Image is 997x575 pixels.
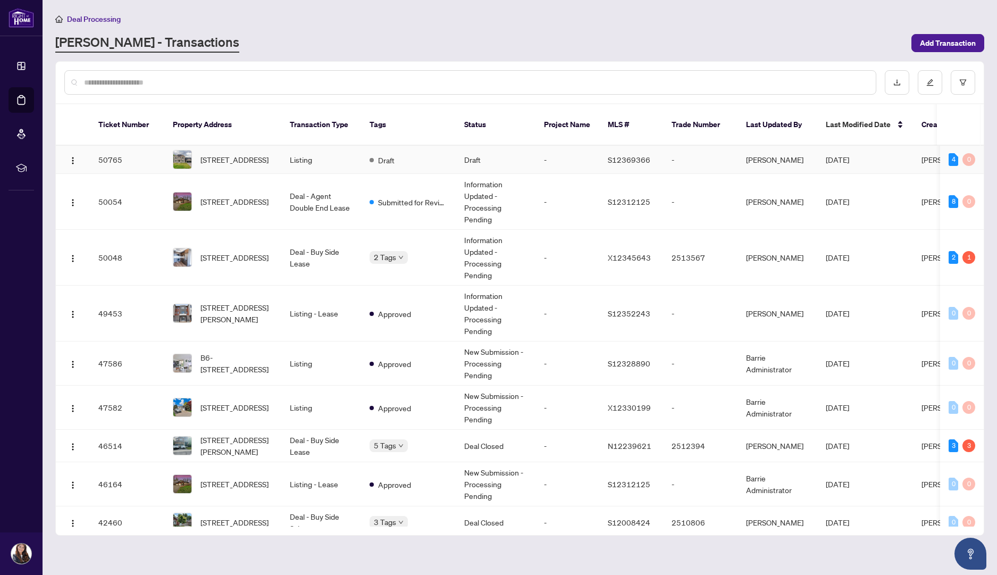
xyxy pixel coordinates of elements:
td: New Submission - Processing Pending [456,386,535,430]
div: 4 [949,153,958,166]
td: Listing [281,386,361,430]
td: Barrie Administrator [738,462,817,506]
td: - [663,386,738,430]
td: Listing - Lease [281,462,361,506]
img: thumbnail-img [173,398,191,416]
td: - [663,174,738,230]
td: Listing - Lease [281,286,361,341]
img: thumbnail-img [173,151,191,169]
th: Status [456,104,535,146]
span: Submitted for Review [378,196,447,208]
td: New Submission - Processing Pending [456,462,535,506]
span: down [398,255,404,260]
div: 3 [949,439,958,452]
td: - [663,146,738,174]
span: [STREET_ADDRESS][PERSON_NAME] [200,302,273,325]
td: Deal - Buy Side Lease [281,230,361,286]
span: down [398,520,404,525]
button: download [885,70,909,95]
img: logo [9,8,34,28]
span: Approved [378,402,411,414]
span: [PERSON_NAME] [921,253,979,262]
span: [DATE] [826,155,849,164]
img: Profile Icon [11,544,31,564]
td: Barrie Administrator [738,341,817,386]
div: 2 [949,251,958,264]
span: Add Transaction [920,35,976,52]
span: home [55,15,63,23]
td: Listing [281,146,361,174]
td: - [535,506,599,539]
span: [STREET_ADDRESS][PERSON_NAME] [200,434,273,457]
span: Approved [378,308,411,320]
th: Ticket Number [90,104,164,146]
img: Logo [69,198,77,207]
img: Logo [69,360,77,369]
td: - [535,230,599,286]
td: Information Updated - Processing Pending [456,286,535,341]
span: [PERSON_NAME] [921,155,979,164]
td: - [663,462,738,506]
th: Trade Number [663,104,738,146]
span: [DATE] [826,359,849,368]
span: [PERSON_NAME] [921,479,979,489]
td: Draft [456,146,535,174]
th: Created By [913,104,977,146]
td: [PERSON_NAME] [738,506,817,539]
td: Deal - Buy Side Lease [281,430,361,462]
td: 50054 [90,174,164,230]
td: New Submission - Processing Pending [456,341,535,386]
th: Last Updated By [738,104,817,146]
button: edit [918,70,942,95]
button: Logo [64,437,81,454]
span: Draft [378,154,395,166]
td: Deal Closed [456,430,535,462]
img: Logo [69,404,77,413]
span: [PERSON_NAME] [921,441,979,451]
div: 0 [962,516,975,529]
span: download [893,79,901,86]
span: [DATE] [826,441,849,451]
td: 47586 [90,341,164,386]
th: Project Name [535,104,599,146]
div: 0 [962,153,975,166]
button: Logo [64,355,81,372]
div: 3 [962,439,975,452]
img: Logo [69,481,77,489]
div: 0 [962,478,975,490]
td: - [663,286,738,341]
span: S12369366 [608,155,650,164]
img: thumbnail-img [173,193,191,211]
a: [PERSON_NAME] - Transactions [55,34,239,53]
span: filter [959,79,967,86]
div: 1 [962,251,975,264]
div: 0 [949,307,958,320]
span: N12239621 [608,441,651,451]
span: 5 Tags [374,439,396,452]
span: S12328890 [608,359,650,368]
td: Information Updated - Processing Pending [456,174,535,230]
button: Logo [64,151,81,168]
td: Deal - Agent Double End Lease [281,174,361,230]
span: Last Modified Date [826,119,891,130]
span: X12345643 [608,253,651,262]
span: [DATE] [826,479,849,489]
span: B6-[STREET_ADDRESS] [200,352,273,375]
span: 3 Tags [374,516,396,528]
button: Logo [64,305,81,322]
button: Logo [64,399,81,416]
td: - [535,386,599,430]
span: [PERSON_NAME] [921,518,979,527]
th: Property Address [164,104,281,146]
span: [STREET_ADDRESS] [200,516,269,528]
img: thumbnail-img [173,248,191,266]
td: Barrie Administrator [738,386,817,430]
div: 0 [949,401,958,414]
img: thumbnail-img [173,304,191,322]
img: Logo [69,443,77,451]
span: [DATE] [826,518,849,527]
span: Approved [378,358,411,370]
span: down [398,443,404,448]
span: [PERSON_NAME] [921,403,979,412]
div: 0 [949,516,958,529]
